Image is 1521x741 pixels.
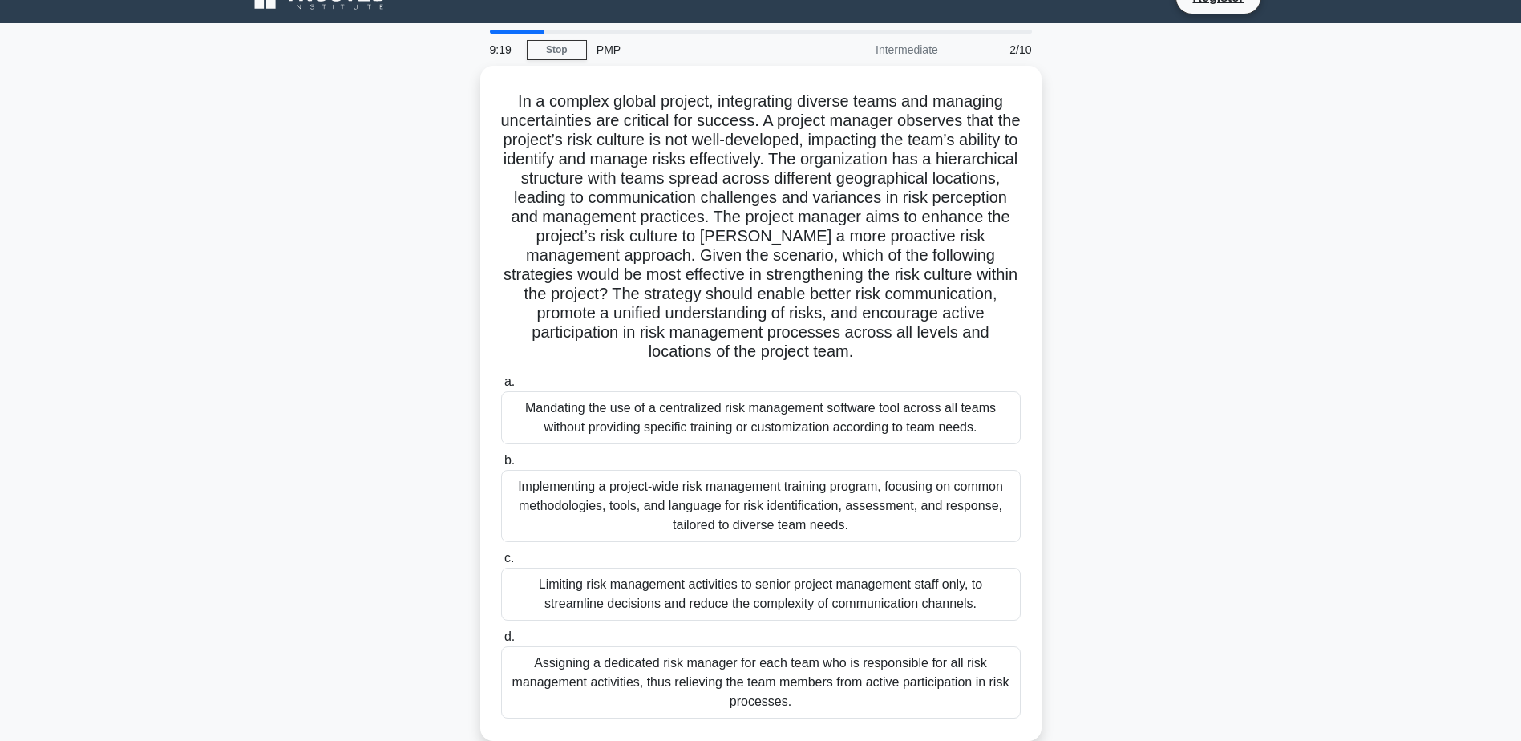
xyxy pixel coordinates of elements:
[527,40,587,60] a: Stop
[807,34,948,66] div: Intermediate
[480,34,527,66] div: 9:19
[501,568,1021,621] div: Limiting risk management activities to senior project management staff only, to streamline decisi...
[587,34,807,66] div: PMP
[504,630,515,643] span: d.
[504,551,514,565] span: c.
[948,34,1042,66] div: 2/10
[500,91,1022,362] h5: In a complex global project, integrating diverse teams and managing uncertainties are critical fo...
[504,375,515,388] span: a.
[501,470,1021,542] div: Implementing a project-wide risk management training program, focusing on common methodologies, t...
[504,453,515,467] span: b.
[501,646,1021,719] div: Assigning a dedicated risk manager for each team who is responsible for all risk management activ...
[501,391,1021,444] div: Mandating the use of a centralized risk management software tool across all teams without providi...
